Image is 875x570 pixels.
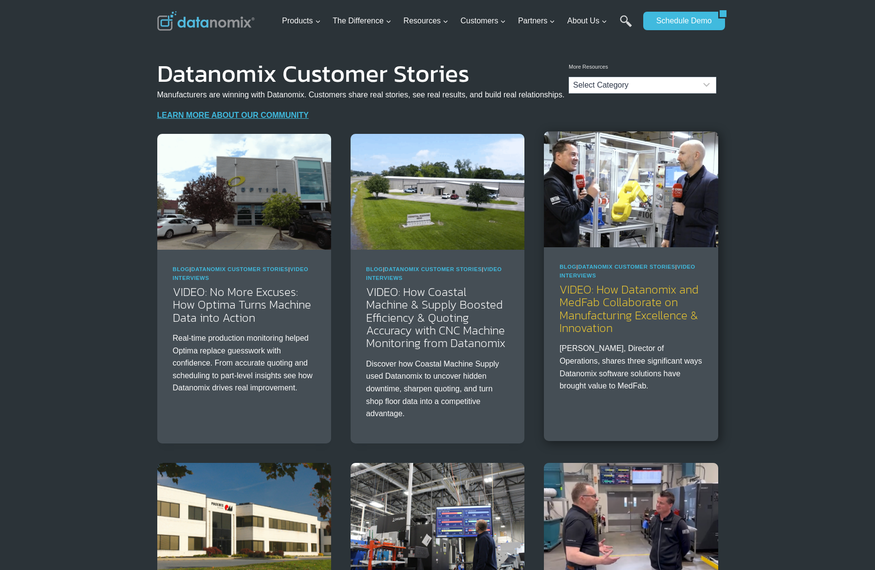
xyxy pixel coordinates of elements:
p: [PERSON_NAME], Director of Operations, shares three significant ways Datanomix software solutions... [559,342,702,392]
a: VIDEO: How Datanomix and MedFab Collaborate on Manufacturing Excellence & Innovation [559,281,699,336]
span: The Difference [333,15,391,27]
a: Datanomix Customer Stories [191,266,289,272]
span: Customers [461,15,506,27]
a: Search [620,15,632,37]
a: Blog [559,264,577,270]
span: Partners [518,15,555,27]
a: Datanomix Customer Stories [578,264,675,270]
a: Schedule Demo [643,12,718,30]
a: Blog [366,266,383,272]
p: Real-time production monitoring helped Optima replace guesswork with confidence. From accurate qu... [173,332,316,394]
span: | | [366,266,502,281]
p: Manufacturers are winning with Datanomix. Customers share real stories, see real results, and bui... [157,89,565,101]
a: LEARN MORE ABOUT OUR COMMUNITY [157,111,309,119]
img: Coastal Machine Improves Efficiency & Quotes with Datanomix [351,134,524,250]
a: Datanomix Customer Stories [385,266,482,272]
nav: Primary Navigation [278,5,638,37]
span: Products [282,15,320,27]
img: Datanomix [157,11,255,31]
img: Discover how Optima Manufacturing uses Datanomix to turn raw machine data into real-time insights... [157,134,331,250]
span: Resources [404,15,448,27]
a: VIDEO: No More Excuses: How Optima Turns Machine Data into Action [173,283,311,326]
a: Blog [173,266,190,272]
span: | | [559,264,695,278]
img: Medfab Partners on G-Code Cloud Development [544,131,718,247]
span: About Us [567,15,607,27]
a: VIDEO: How Coastal Machine & Supply Boosted Efficiency & Quoting Accuracy with CNC Machine Monito... [366,283,505,352]
p: Discover how Coastal Machine Supply used Datanomix to uncover hidden downtime, sharpen quoting, a... [366,358,509,420]
p: More Resources [569,63,716,72]
h1: Datanomix Customer Stories [157,66,565,81]
span: | | [173,266,309,281]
